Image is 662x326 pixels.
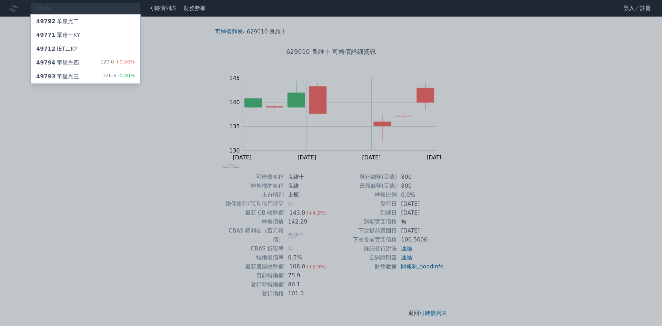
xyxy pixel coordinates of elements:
[36,59,79,67] div: 華星光四
[31,28,140,42] a: 49771眾達一KY
[36,59,56,66] span: 49794
[100,59,135,67] div: 120.0
[628,293,662,326] div: 聊天小工具
[116,73,135,78] span: -0.40%
[36,45,78,53] div: IET二KY
[36,72,79,81] div: 華星光三
[31,42,140,56] a: 49712IET二KY
[36,32,56,38] span: 49771
[36,17,79,26] div: 華星光二
[31,56,140,70] a: 49794華星光四 120.0+0.50%
[36,46,56,52] span: 49712
[36,31,80,39] div: 眾達一KY
[114,59,135,65] span: +0.50%
[102,72,135,81] div: 126.6
[36,73,56,80] span: 49793
[31,70,140,83] a: 49793華星光三 126.6-0.40%
[36,18,56,24] span: 49792
[628,293,662,326] iframe: Chat Widget
[31,14,140,28] a: 49792華星光二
